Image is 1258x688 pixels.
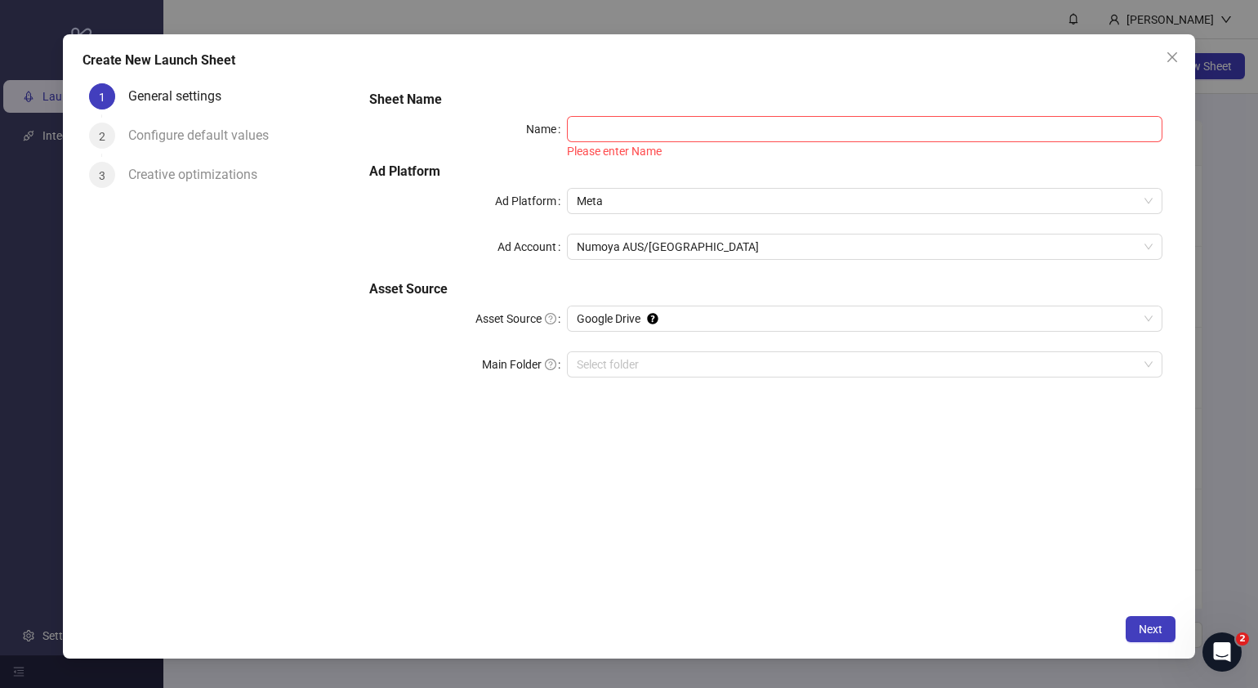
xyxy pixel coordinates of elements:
[369,279,1163,299] h5: Asset Source
[128,162,270,188] div: Creative optimizations
[1236,632,1249,646] span: 2
[545,359,556,370] span: question-circle
[128,123,282,149] div: Configure default values
[497,234,567,260] label: Ad Account
[482,351,567,378] label: Main Folder
[99,91,105,104] span: 1
[577,306,1153,331] span: Google Drive
[83,51,1175,70] div: Create New Launch Sheet
[99,169,105,182] span: 3
[495,188,567,214] label: Ad Platform
[128,83,234,109] div: General settings
[577,235,1153,259] span: Numoya AUS/NZ
[475,306,567,332] label: Asset Source
[577,189,1153,213] span: Meta
[369,162,1163,181] h5: Ad Platform
[545,313,556,324] span: question-circle
[567,142,1162,160] div: Please enter Name
[645,311,660,326] div: Tooltip anchor
[1139,623,1162,636] span: Next
[369,90,1163,109] h5: Sheet Name
[1159,44,1185,70] button: Close
[526,116,567,142] label: Name
[1202,632,1242,672] iframe: Intercom live chat
[1126,616,1175,642] button: Next
[1166,51,1179,64] span: close
[99,130,105,143] span: 2
[567,116,1162,142] input: Name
